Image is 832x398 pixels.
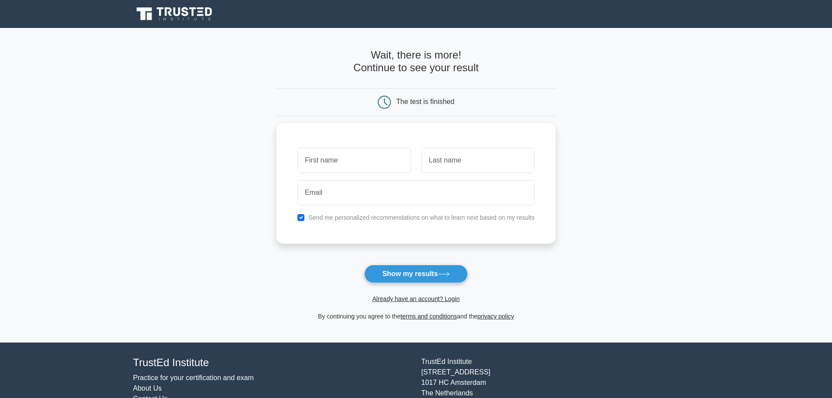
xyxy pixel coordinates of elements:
a: Already have an account? Login [372,295,459,302]
h4: TrustEd Institute [133,356,411,369]
button: Show my results [364,265,467,283]
h4: Wait, there is more! Continue to see your result [276,49,556,74]
label: Send me personalized recommendations on what to learn next based on my results [308,214,535,221]
a: About Us [133,384,162,392]
div: The test is finished [396,98,454,105]
div: By continuing you agree to the and the [271,311,561,322]
input: First name [297,148,411,173]
input: Email [297,180,535,205]
a: privacy policy [477,313,514,320]
input: Last name [421,148,535,173]
a: terms and conditions [400,313,457,320]
a: Practice for your certification and exam [133,374,254,381]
